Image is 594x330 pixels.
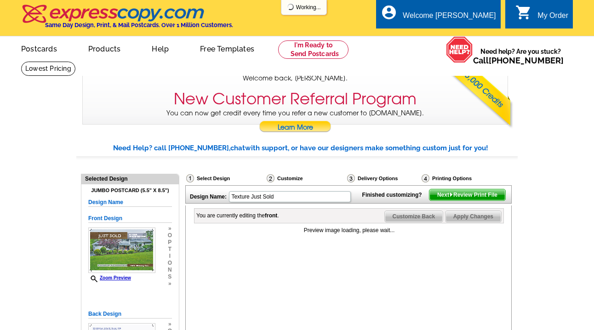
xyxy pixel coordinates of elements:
[88,310,172,319] h5: Back Design
[6,37,72,59] a: Postcards
[230,144,245,152] span: chat
[190,193,227,200] strong: Design Name:
[168,246,172,253] span: t
[168,321,172,328] span: »
[168,280,172,287] span: »
[168,253,172,260] span: i
[421,174,503,183] div: Printing Options
[446,36,473,63] img: help
[385,211,443,222] span: Customize Back
[473,47,568,65] span: Need help? Are you stuck?
[445,211,501,222] span: Apply Changes
[243,74,348,83] span: Welcome back, [PERSON_NAME].
[81,174,179,183] div: Selected Design
[489,56,564,65] a: [PHONE_NUMBER]
[88,275,131,280] a: Zoom Preview
[403,11,496,24] div: Welcome [PERSON_NAME]
[168,267,172,273] span: n
[88,214,172,223] h5: Front Design
[429,189,505,200] span: Next Review Print File
[265,212,277,219] b: front
[449,193,453,197] img: button-next-arrow-white.png
[168,225,172,232] span: »
[88,188,172,193] h4: Jumbo Postcard (5.5" x 8.5")
[45,22,233,28] h4: Same Day Design, Print, & Mail Postcards. Over 1 Million Customers.
[473,56,564,65] span: Call
[381,4,397,21] i: account_circle
[287,3,294,11] img: loading...
[185,37,269,59] a: Free Templates
[88,228,155,273] img: frontsmallthumbnail.jpg
[168,239,172,246] span: p
[537,11,568,24] div: My Order
[113,143,518,154] div: Need Help? call [PHONE_NUMBER], with support, or have our designers make something custom just fo...
[515,10,568,22] a: shopping_cart My Order
[74,37,136,59] a: Products
[186,174,194,182] img: Select Design
[168,232,172,239] span: o
[515,4,532,21] i: shopping_cart
[168,260,172,267] span: o
[422,174,429,182] img: Printing Options & Summary
[185,174,266,185] div: Select Design
[267,174,274,182] img: Customize
[21,11,233,28] a: Same Day Design, Print, & Mail Postcards. Over 1 Million Customers.
[83,108,508,135] p: You can now get credit every time you refer a new customer to [DOMAIN_NAME].
[266,174,346,185] div: Customize
[88,198,172,207] h5: Design Name
[194,226,504,234] div: Preview image loading, please wait...
[362,192,428,198] strong: Finished customizing?
[347,174,355,182] img: Delivery Options
[196,211,279,220] div: You are currently editing the .
[137,37,183,59] a: Help
[259,121,331,135] a: Learn More
[174,90,417,108] h3: New Customer Referral Program
[346,174,421,183] div: Delivery Options
[168,273,172,280] span: s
